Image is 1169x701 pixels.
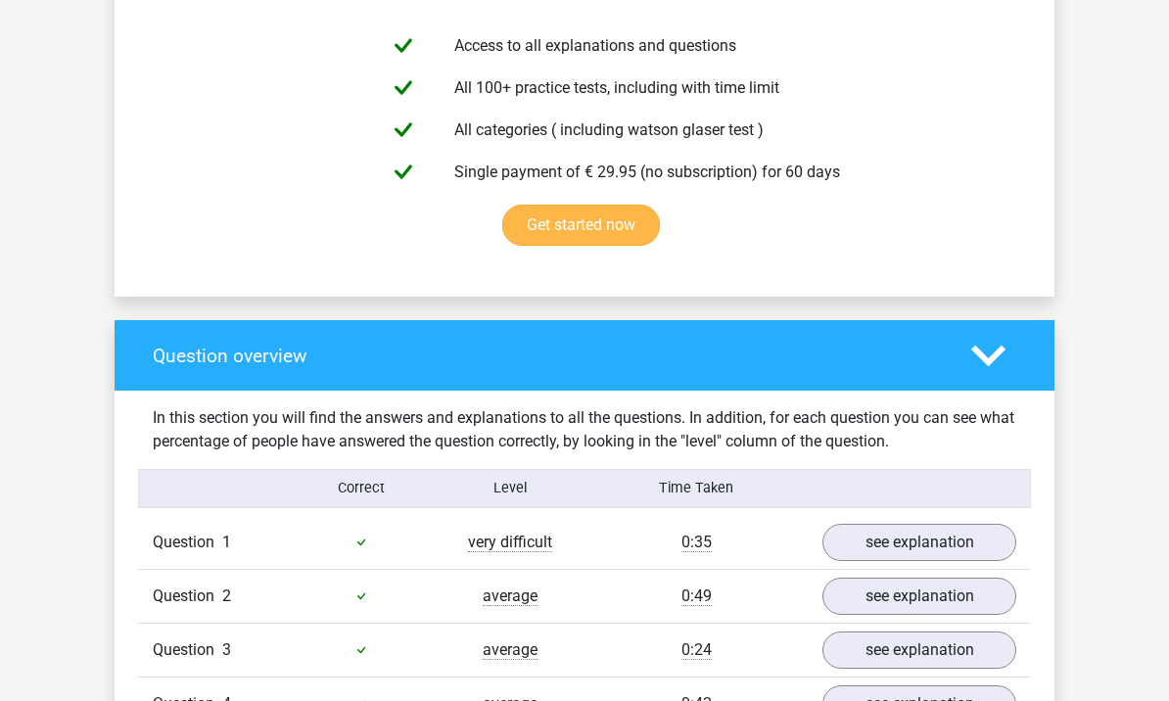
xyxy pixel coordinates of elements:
span: Question [153,585,222,609]
span: very difficult [468,534,552,553]
span: 0:35 [681,534,712,553]
span: 1 [222,534,231,552]
span: 2 [222,587,231,606]
div: Level [436,479,584,500]
span: Question [153,532,222,555]
span: 3 [222,641,231,660]
a: see explanation [822,632,1016,670]
span: Question [153,639,222,663]
div: In this section you will find the answers and explanations to all the questions. In addition, for... [138,407,1031,454]
span: 0:24 [681,641,712,661]
span: average [483,587,538,607]
a: Get started now [502,206,660,247]
div: Correct [288,479,437,500]
a: see explanation [822,579,1016,616]
div: Time Taken [584,479,808,500]
a: see explanation [822,525,1016,562]
h4: Question overview [153,346,942,368]
span: average [483,641,538,661]
span: 0:49 [681,587,712,607]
